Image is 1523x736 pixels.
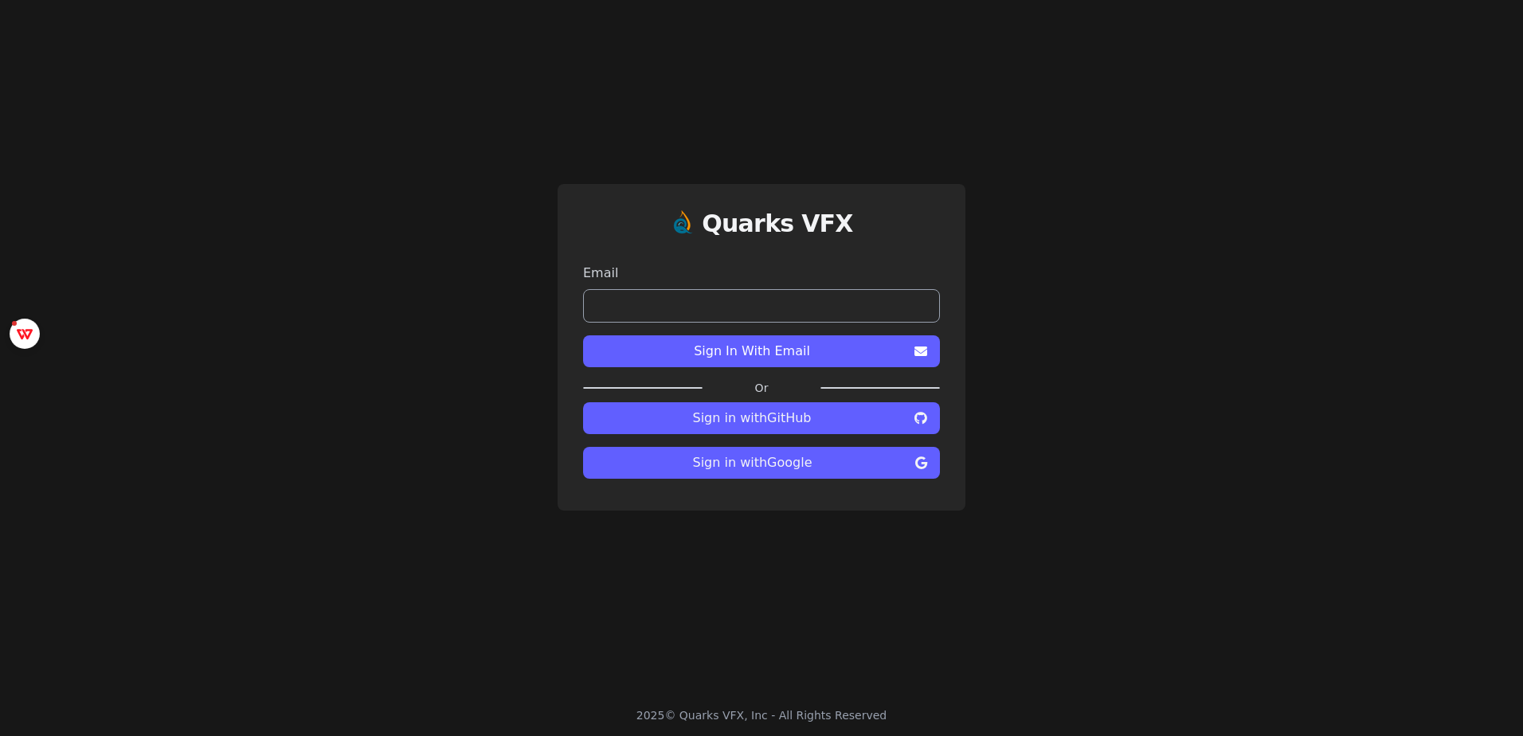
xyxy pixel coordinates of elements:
button: Sign in withGoogle [583,447,940,479]
span: Sign in with GitHub [596,409,908,428]
div: 2025 © Quarks VFX, Inc - All Rights Reserved [636,707,887,723]
h1: Quarks VFX [702,209,853,238]
label: Email [583,264,940,283]
button: Sign In With Email [583,335,940,367]
button: Sign in withGitHub [583,402,940,434]
span: Sign in with Google [596,453,909,472]
label: Or [703,380,820,396]
a: Quarks VFX [702,209,853,251]
span: Sign In With Email [596,342,908,361]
